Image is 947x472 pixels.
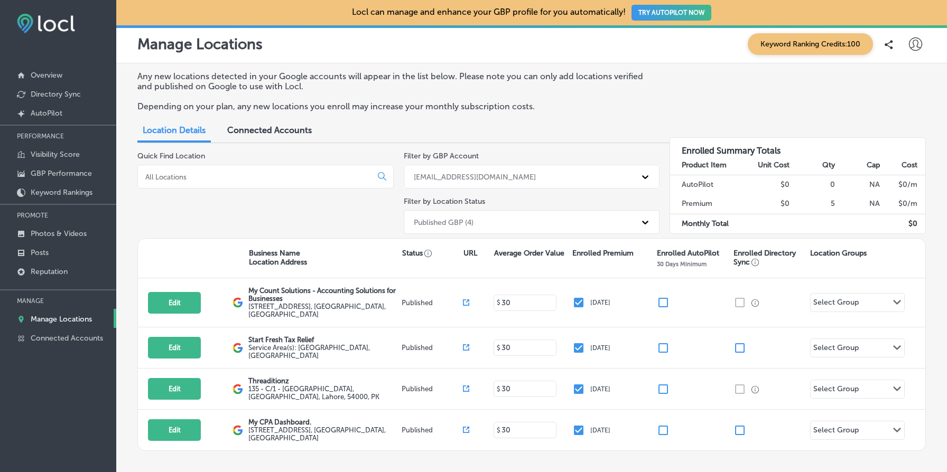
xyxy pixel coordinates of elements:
input: All Locations [144,172,369,182]
th: Cap [835,156,880,175]
h3: Enrolled Summary Totals [670,138,925,156]
p: Enrolled AutoPilot [657,249,719,258]
strong: Product Item [682,161,727,169]
button: Edit [148,419,201,441]
label: Filter by GBP Account [404,152,479,161]
p: Published [402,426,463,434]
p: Average Order Value [494,249,564,258]
td: $0 [745,175,790,194]
p: Any new locations detected in your Google accounts will appear in the list below. Please note you... [137,71,650,91]
td: AutoPilot [670,175,745,194]
img: logo [233,297,243,308]
div: [EMAIL_ADDRESS][DOMAIN_NAME] [414,172,536,181]
p: Published [402,385,463,393]
button: Edit [148,378,201,400]
p: AutoPilot [31,109,62,118]
p: My CPA Dashboard. [248,418,399,426]
td: $ 0 /m [880,194,925,214]
label: [STREET_ADDRESS] , [GEOGRAPHIC_DATA], [GEOGRAPHIC_DATA] [248,426,399,442]
p: Threaditionz [248,377,399,385]
p: My Count Solutions - Accounting Solutions for Businesses [248,287,399,303]
div: Select Group [813,426,859,438]
div: Select Group [813,384,859,397]
button: TRY AUTOPILOT NOW [632,5,711,21]
img: logo [233,384,243,394]
p: Enrolled Premium [572,249,634,258]
p: Start Fresh Tax Relief [248,336,399,344]
p: Keyword Rankings [31,188,92,197]
p: Directory Sync [31,90,81,99]
label: 135 - C/1 - [GEOGRAPHIC_DATA], [GEOGRAPHIC_DATA] , Lahore, 54000, PK [248,385,399,401]
td: Premium [670,194,745,214]
p: Photos & Videos [31,229,87,238]
p: URL [463,249,477,258]
p: Visibility Score [31,150,80,159]
p: [DATE] [590,427,610,434]
td: $ 0 /m [880,175,925,194]
p: GBP Performance [31,169,92,178]
p: [DATE] [590,385,610,393]
p: [DATE] [590,299,610,306]
th: Unit Cost [745,156,790,175]
div: Select Group [813,298,859,310]
p: $ [497,427,500,434]
span: Connected Accounts [227,125,312,135]
td: NA [835,175,880,194]
td: $ 0 [880,214,925,233]
label: [STREET_ADDRESS] , [GEOGRAPHIC_DATA], [GEOGRAPHIC_DATA] [248,303,399,318]
p: $ [497,344,500,352]
label: Filter by Location Status [404,197,485,206]
span: Location Details [143,125,206,135]
p: [DATE] [590,344,610,352]
img: logo [233,425,243,436]
p: Location Groups [810,249,867,258]
div: Select Group [813,343,859,355]
p: Reputation [31,267,68,276]
th: Qty [790,156,835,175]
p: 30 Days Minimum [657,260,707,268]
td: $0 [745,194,790,214]
p: Overview [31,71,62,80]
img: fda3e92497d09a02dc62c9cd864e3231.png [17,14,75,33]
p: Business Name Location Address [249,249,307,267]
div: Published GBP (4) [414,218,473,226]
p: Published [402,344,463,352]
p: Status [402,249,463,258]
th: Cost [880,156,925,175]
button: Edit [148,337,201,358]
p: Connected Accounts [31,334,103,343]
p: $ [497,385,500,393]
p: Published [402,299,463,307]
p: Enrolled Directory Sync [734,249,805,267]
label: Quick Find Location [137,152,205,161]
p: $ [497,299,500,306]
td: 0 [790,175,835,194]
td: Monthly Total [670,214,745,233]
button: Edit [148,292,201,314]
td: 5 [790,194,835,214]
p: Posts [31,248,49,257]
span: Keyword Ranking Credits: 100 [748,33,873,55]
p: Manage Locations [31,315,92,324]
span: Dallas, TX 75247, USA [248,344,370,360]
img: logo [233,343,243,353]
p: Depending on your plan, any new locations you enroll may increase your monthly subscription costs. [137,101,650,111]
td: NA [835,194,880,214]
p: Manage Locations [137,35,263,53]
